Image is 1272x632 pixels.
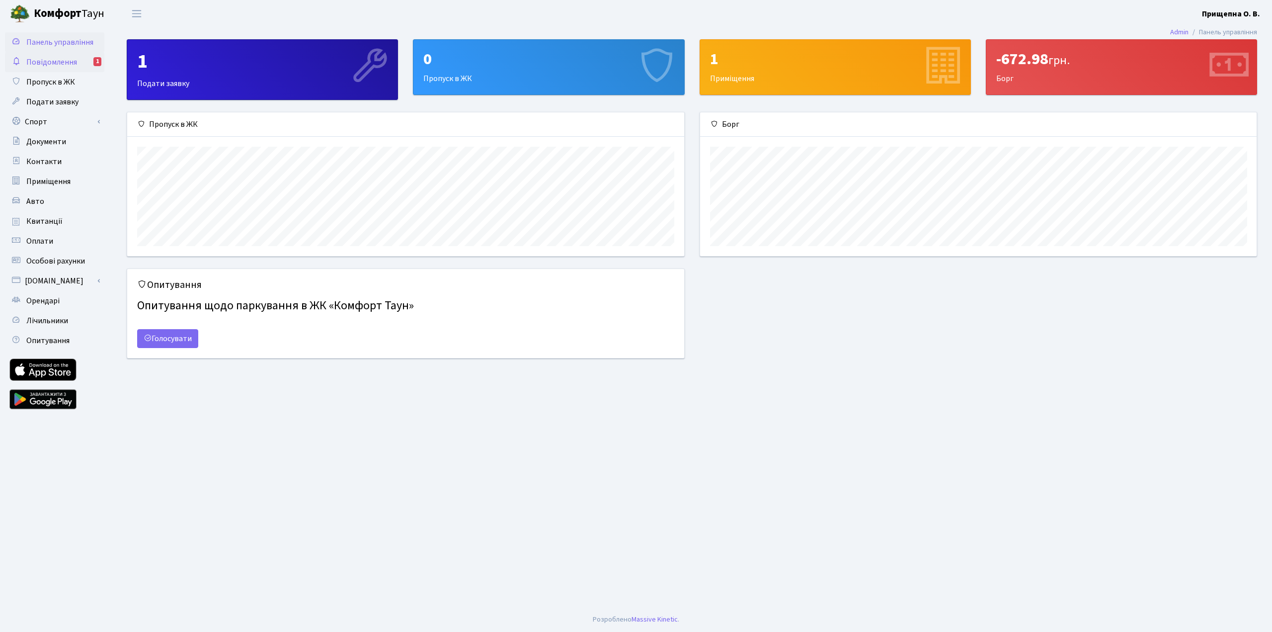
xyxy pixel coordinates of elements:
[413,40,684,94] div: Пропуск в ЖК
[127,40,397,99] div: Подати заявку
[1155,22,1272,43] nav: breadcrumb
[5,92,104,112] a: Подати заявку
[26,37,93,48] span: Панель управління
[5,152,104,172] a: Контакти
[137,295,674,317] h4: Опитування щодо паркування в ЖК «Комфорт Таун»
[10,4,30,24] img: logo.png
[5,311,104,331] a: Лічильники
[5,291,104,311] a: Орендарі
[632,614,678,625] a: Massive Kinetic
[5,132,104,152] a: Документи
[26,176,71,187] span: Приміщення
[5,331,104,351] a: Опитування
[1048,52,1070,69] span: грн.
[700,39,971,95] a: 1Приміщення
[26,295,60,306] span: Орендарі
[700,40,970,94] div: Приміщення
[5,191,104,211] a: Авто
[593,614,632,625] a: Розроблено
[5,231,104,251] a: Оплати
[5,112,104,132] a: Спорт
[700,112,1257,137] div: Борг
[127,39,398,100] a: 1Подати заявку
[593,614,679,625] div: .
[26,196,44,207] span: Авто
[93,57,101,66] div: 1
[26,216,63,227] span: Квитанції
[26,315,68,326] span: Лічильники
[986,40,1257,94] div: Борг
[1202,8,1260,19] b: Прищепна О. В.
[26,136,66,147] span: Документи
[5,172,104,191] a: Приміщення
[1202,8,1260,20] a: Прищепна О. В.
[34,5,104,22] span: Таун
[5,52,104,72] a: Повідомлення1
[26,96,79,107] span: Подати заявку
[996,50,1247,69] div: -672.98
[26,335,70,346] span: Опитування
[127,112,684,137] div: Пропуск в ЖК
[26,156,62,167] span: Контакти
[26,256,85,267] span: Особові рахунки
[26,77,75,88] span: Пропуск в ЖК
[710,50,960,69] div: 1
[1189,27,1257,38] li: Панель управління
[137,50,388,74] div: 1
[423,50,674,69] div: 0
[124,5,149,22] button: Переключити навігацію
[137,279,674,291] h5: Опитування
[413,39,684,95] a: 0Пропуск в ЖК
[1170,27,1189,37] a: Admin
[137,329,198,348] a: Голосувати
[34,5,81,21] b: Комфорт
[5,72,104,92] a: Пропуск в ЖК
[5,251,104,271] a: Особові рахунки
[5,271,104,291] a: [DOMAIN_NAME]
[5,211,104,231] a: Квитанції
[26,57,77,68] span: Повідомлення
[5,32,104,52] a: Панель управління
[26,236,53,247] span: Оплати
